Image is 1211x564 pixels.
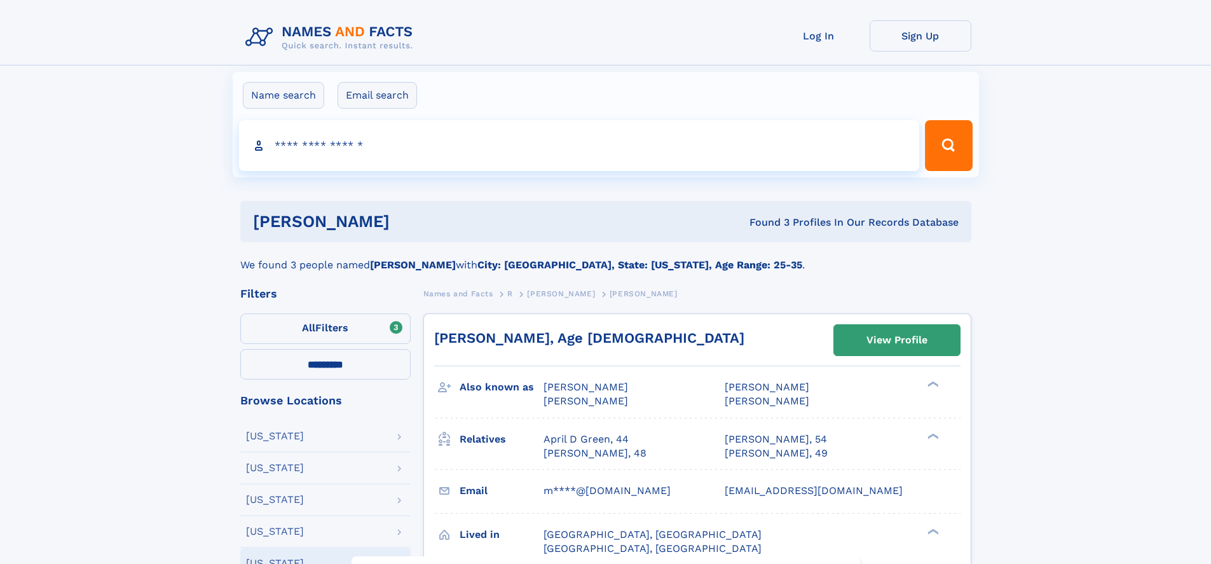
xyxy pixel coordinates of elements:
[834,325,960,355] a: View Profile
[544,446,647,460] a: [PERSON_NAME], 48
[460,524,544,546] h3: Lived in
[527,289,595,298] span: [PERSON_NAME]
[240,242,971,273] div: We found 3 people named with .
[246,463,304,473] div: [US_STATE]
[725,395,809,407] span: [PERSON_NAME]
[240,313,411,344] label: Filters
[768,20,870,52] a: Log In
[460,480,544,502] h3: Email
[924,380,940,389] div: ❯
[544,395,628,407] span: [PERSON_NAME]
[610,289,678,298] span: [PERSON_NAME]
[507,285,513,301] a: R
[253,214,570,230] h1: [PERSON_NAME]
[725,381,809,393] span: [PERSON_NAME]
[246,431,304,441] div: [US_STATE]
[240,395,411,406] div: Browse Locations
[570,216,959,230] div: Found 3 Profiles In Our Records Database
[925,120,972,171] button: Search Button
[434,330,744,346] a: [PERSON_NAME], Age [DEMOGRAPHIC_DATA]
[544,381,628,393] span: [PERSON_NAME]
[338,82,417,109] label: Email search
[870,20,971,52] a: Sign Up
[507,289,513,298] span: R
[725,432,827,446] a: [PERSON_NAME], 54
[243,82,324,109] label: Name search
[460,429,544,450] h3: Relatives
[544,528,762,540] span: [GEOGRAPHIC_DATA], [GEOGRAPHIC_DATA]
[460,376,544,398] h3: Also known as
[924,432,940,440] div: ❯
[725,446,828,460] a: [PERSON_NAME], 49
[239,120,920,171] input: search input
[246,526,304,537] div: [US_STATE]
[725,485,903,497] span: [EMAIL_ADDRESS][DOMAIN_NAME]
[302,322,315,334] span: All
[240,288,411,299] div: Filters
[544,432,629,446] a: April D Green, 44
[370,259,456,271] b: [PERSON_NAME]
[423,285,493,301] a: Names and Facts
[477,259,802,271] b: City: [GEOGRAPHIC_DATA], State: [US_STATE], Age Range: 25-35
[246,495,304,505] div: [US_STATE]
[527,285,595,301] a: [PERSON_NAME]
[544,542,762,554] span: [GEOGRAPHIC_DATA], [GEOGRAPHIC_DATA]
[866,326,927,355] div: View Profile
[924,527,940,535] div: ❯
[240,20,423,55] img: Logo Names and Facts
